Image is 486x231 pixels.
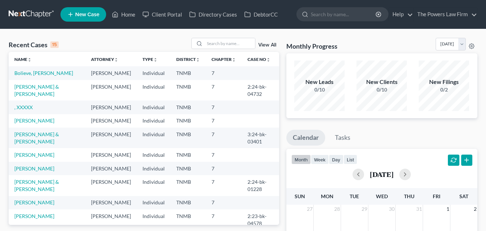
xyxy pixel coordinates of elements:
td: 7 [206,148,242,161]
i: unfold_more [153,58,158,62]
a: Attorneyunfold_more [91,57,118,62]
div: New Leads [294,78,345,86]
h2: [DATE] [370,170,394,178]
div: 0/2 [419,86,469,93]
td: [PERSON_NAME] [85,162,137,175]
span: Mon [321,193,333,199]
a: [PERSON_NAME] [14,165,54,172]
span: New Case [75,12,99,17]
h3: Monthly Progress [286,42,337,50]
i: unfold_more [232,58,236,62]
td: 7 [206,66,242,80]
a: The Powers Law Firm [414,8,477,21]
span: 29 [361,205,368,213]
i: unfold_more [266,58,271,62]
td: TNMB [171,80,206,101]
td: [PERSON_NAME] [85,80,137,101]
span: Fri [433,193,440,199]
td: [PERSON_NAME] [85,196,137,209]
div: Recent Cases [9,40,59,49]
td: [PERSON_NAME] [85,175,137,196]
td: Individual [137,114,171,128]
div: 0/10 [294,86,345,93]
td: TNMB [171,66,206,80]
a: Chapterunfold_more [212,57,236,62]
i: unfold_more [27,58,32,62]
td: 7 [206,80,242,101]
a: Typeunfold_more [142,57,158,62]
a: Client Portal [139,8,186,21]
td: TNMB [171,162,206,175]
a: Calendar [286,130,325,146]
a: [PERSON_NAME] [14,117,54,124]
input: Search by name... [205,38,255,49]
a: Tasks [328,130,357,146]
a: DebtorCC [241,8,281,21]
span: Tue [350,193,359,199]
td: Individual [137,148,171,161]
td: Individual [137,175,171,196]
span: 30 [388,205,395,213]
td: 2:24-bk-01228 [242,175,279,196]
i: unfold_more [196,58,200,62]
td: Individual [137,196,171,209]
div: 0/10 [356,86,407,93]
a: Bolieve, [PERSON_NAME] [14,70,73,76]
td: TNMB [171,114,206,128]
td: Individual [137,101,171,114]
a: [PERSON_NAME] [14,213,54,219]
span: Sat [459,193,468,199]
td: 3:24-bk-03401 [242,128,279,148]
a: Case Nounfold_more [247,57,271,62]
td: [PERSON_NAME] [85,128,137,148]
td: Individual [137,80,171,101]
td: TNMB [171,148,206,161]
td: 7 [206,128,242,148]
td: Individual [137,209,171,230]
td: TNMB [171,175,206,196]
span: Wed [376,193,388,199]
td: TNMB [171,128,206,148]
i: unfold_more [114,58,118,62]
a: Nameunfold_more [14,57,32,62]
a: [PERSON_NAME] & [PERSON_NAME] [14,179,59,192]
a: Directory Cases [186,8,241,21]
td: 7 [206,196,242,209]
button: month [291,155,311,164]
td: Individual [137,128,171,148]
span: 27 [306,205,313,213]
td: 7 [206,209,242,230]
button: list [344,155,357,164]
div: 15 [50,41,59,48]
span: 2 [473,205,477,213]
button: day [329,155,344,164]
td: 7 [206,175,242,196]
td: [PERSON_NAME] [85,66,137,80]
a: [PERSON_NAME] & [PERSON_NAME] [14,84,59,97]
td: [PERSON_NAME] [85,209,137,230]
a: Help [389,8,413,21]
a: [PERSON_NAME] [14,152,54,158]
a: Districtunfold_more [176,57,200,62]
td: TNMB [171,101,206,114]
input: Search by name... [311,8,377,21]
td: [PERSON_NAME] [85,148,137,161]
a: Home [108,8,139,21]
td: Individual [137,162,171,175]
td: 2:23-bk-04578 [242,209,279,230]
div: New Filings [419,78,469,86]
td: TNMB [171,196,206,209]
a: , XXXXX [14,104,33,110]
span: 1 [446,205,450,213]
a: [PERSON_NAME] [14,199,54,205]
td: TNMB [171,209,206,230]
td: 2:24-bk-04732 [242,80,279,101]
td: 7 [206,162,242,175]
button: week [311,155,329,164]
td: 7 [206,114,242,128]
span: 28 [333,205,341,213]
td: [PERSON_NAME] [85,101,137,114]
td: 7 [206,101,242,114]
td: Individual [137,66,171,80]
a: View All [258,43,276,48]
